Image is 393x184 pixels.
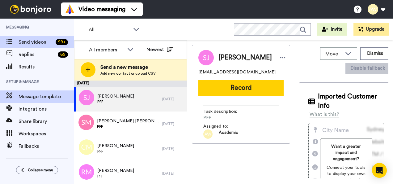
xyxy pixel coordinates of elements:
span: [PERSON_NAME] [97,93,134,99]
span: Share library [19,118,74,125]
button: Collapse menu [16,166,58,174]
div: [DATE] [162,146,184,151]
button: Newest [142,43,177,56]
span: Workspaces [19,130,74,138]
span: [PERSON_NAME] [218,53,272,62]
div: Open Intercom Messenger [372,163,387,178]
span: PFF [97,149,134,154]
img: aw.png [203,129,213,139]
button: Record [198,80,284,96]
div: 69 [58,51,68,58]
span: PFF [97,99,134,104]
span: PFF [97,174,134,179]
div: 99 + [56,39,68,45]
span: Fallbacks [19,142,74,150]
div: [DATE] [74,81,187,87]
span: Assigned to: [203,123,247,129]
span: Send a new message [100,64,156,71]
span: [PERSON_NAME] [97,168,134,174]
span: PFF [97,124,159,129]
div: [DATE] [162,121,184,126]
img: vm-color.svg [65,4,75,14]
span: PFF [203,115,262,121]
div: What is this? [310,111,339,118]
img: sm.png [78,115,94,130]
span: Message template [19,93,74,100]
span: Integrations [19,105,74,113]
div: All members [89,46,124,54]
span: Imported Customer Info [318,92,384,111]
span: Add new contact or upload CSV [100,71,156,76]
span: Collapse menu [28,168,53,173]
button: Dismiss [360,47,390,60]
span: [PERSON_NAME] [PERSON_NAME] [97,118,159,124]
img: rm.png [79,164,94,180]
span: Move [325,50,342,58]
span: [PERSON_NAME] [97,143,134,149]
span: Video messaging [78,5,125,14]
img: cm.png [79,139,94,155]
span: All [89,26,130,33]
img: sj.png [79,90,94,105]
button: Upgrade [353,23,389,36]
span: Replies [19,51,55,58]
button: Disable fallback [345,63,390,74]
div: [DATE] [162,171,184,176]
span: [EMAIL_ADDRESS][DOMAIN_NAME] [198,69,276,75]
span: Want a greater impact and engagement? [325,143,367,162]
span: Send videos [19,38,53,46]
span: Academic [219,129,238,139]
span: Results [19,63,74,71]
span: Task description : [203,108,247,115]
div: [DATE] [162,97,184,102]
img: bj-logo-header-white.svg [7,5,54,14]
button: Invite [317,23,347,36]
img: Image of SHAN-TONI JOHNSON [198,50,214,65]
